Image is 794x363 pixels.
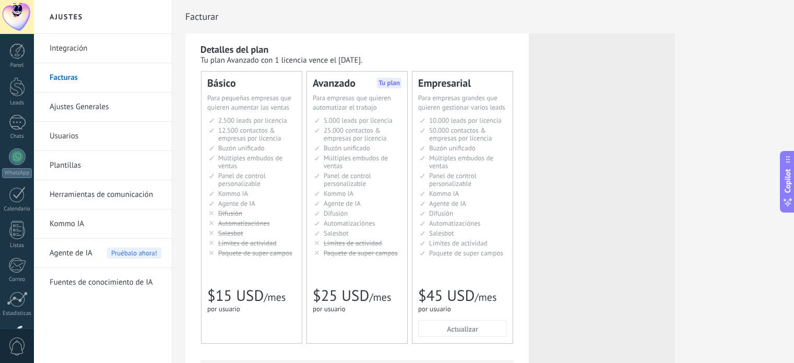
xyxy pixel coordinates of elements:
[429,209,453,218] span: Difusión
[429,126,492,143] span: 50.000 contactos & empresas por licencia
[429,189,459,198] span: Kommo IA
[429,144,476,153] span: Buzón unificado
[200,43,268,55] b: Detalles del plan
[50,180,161,209] a: Herramientas de comunicación
[50,268,161,297] a: Fuentes de conocimiento de IA
[34,268,172,297] li: Fuentes de conocimiento de IA
[50,63,161,92] a: Facturas
[447,325,478,333] span: Actualizar
[418,93,505,112] span: Para empresas grandes que quieren gestionar varios leads
[418,78,507,88] div: Empresarial
[429,171,477,188] span: Panel de control personalizable
[34,151,172,180] li: Plantillas
[783,169,793,193] span: Copilot
[107,248,161,259] span: Pruébalo ahora!
[429,239,488,248] span: Límites de actividad
[2,276,32,283] div: Correo
[2,133,32,140] div: Chats
[50,122,161,151] a: Usuarios
[50,209,161,239] a: Kommo IA
[418,305,451,313] span: por usuario
[50,34,161,63] a: Integración
[429,199,466,208] span: Agente de IA
[50,92,161,122] a: Ajustes Generales
[2,100,32,107] div: Leads
[429,154,493,170] span: Múltiples embudos de ventas
[34,34,172,63] li: Integración
[50,239,92,268] span: Agente de IA
[50,151,161,180] a: Plantillas
[429,249,503,257] span: Paquete de super campos
[475,290,496,304] span: /mes
[185,11,218,22] span: Facturar
[34,92,172,122] li: Ajustes Generales
[2,242,32,249] div: Listas
[429,229,454,238] span: Salesbot
[2,206,32,213] div: Calendario
[429,219,481,228] span: Automatizaciónes
[34,63,172,92] li: Facturas
[429,116,502,125] span: 10.000 leads por licencia
[50,239,161,268] a: Agente de IA Pruébalo ahora!
[34,209,172,239] li: Kommo IA
[418,286,475,306] span: $45 USD
[34,180,172,209] li: Herramientas de comunicación
[2,168,32,178] div: WhatsApp
[200,55,514,65] div: Tu plan Avanzado con 1 licencia vence el [DATE].
[34,239,172,268] li: Agente de IA
[34,122,172,151] li: Usuarios
[418,320,507,337] button: Actualizar
[2,62,32,69] div: Panel
[2,310,32,317] div: Estadísticas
